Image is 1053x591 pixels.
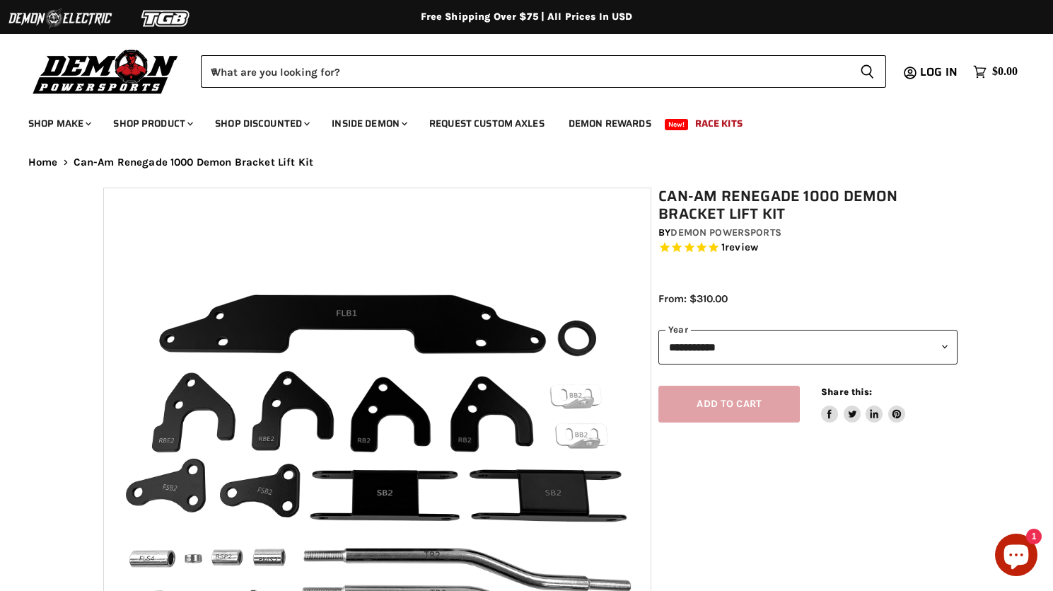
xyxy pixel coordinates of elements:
span: From: $310.00 [658,292,728,305]
aside: Share this: [821,386,905,423]
span: Can-Am Renegade 1000 Demon Bracket Lift Kit [74,156,313,168]
a: Demon Powersports [670,226,781,239]
a: Shop Make [18,109,100,138]
span: 1 reviews [721,241,758,254]
a: Shop Discounted [204,109,318,138]
span: Share this: [821,386,872,397]
a: Log in [914,66,966,79]
a: Home [28,156,58,168]
a: Inside Demon [321,109,416,138]
a: Demon Rewards [558,109,662,138]
input: When autocomplete results are available use up and down arrows to review and enter to select [201,55,849,88]
h1: Can-Am Renegade 1000 Demon Bracket Lift Kit [658,188,958,223]
span: Log in [920,63,958,81]
a: Race Kits [685,109,753,138]
img: Demon Powersports [28,46,183,96]
span: New! [665,119,689,130]
button: Search [849,55,886,88]
div: by [658,225,958,241]
form: Product [201,55,886,88]
span: Rated 5.0 out of 5 stars 1 reviews [658,241,958,256]
ul: Main menu [18,103,1014,138]
img: Demon Electric Logo 2 [7,5,113,32]
span: $0.00 [992,65,1018,79]
a: Shop Product [103,109,202,138]
img: TGB Logo 2 [113,5,219,32]
select: year [658,330,958,365]
inbox-online-store-chat: Shopify online store chat [991,534,1042,580]
a: $0.00 [966,62,1025,82]
a: Request Custom Axles [419,109,555,138]
span: review [725,241,758,254]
